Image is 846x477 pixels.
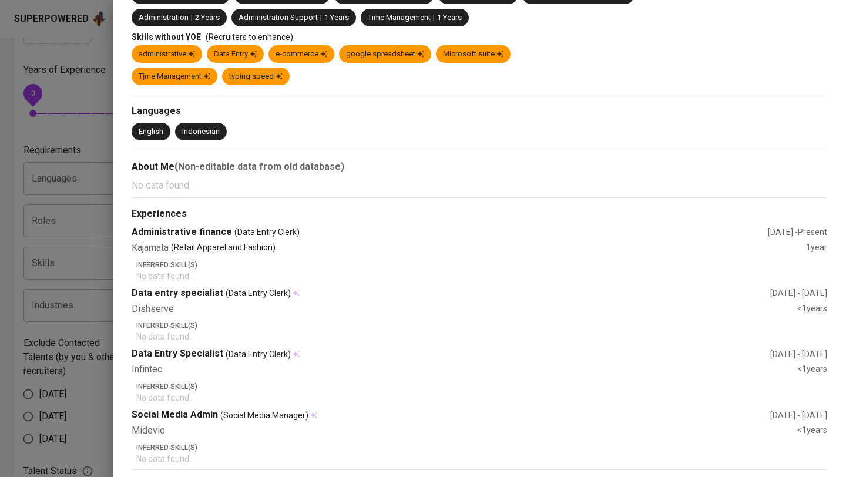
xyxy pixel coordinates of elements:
[132,241,806,255] div: Kajamata
[139,71,210,82] div: Tịme Management
[768,226,827,238] div: [DATE] - Present
[226,348,291,360] span: (Data Entry Clerk)
[132,207,827,221] div: Experiences
[136,381,827,392] p: Inferred Skill(s)
[443,49,503,60] div: Microsoft suite
[132,424,797,438] div: Midevio
[132,408,770,422] div: Social Media Admin
[136,331,827,342] p: No data found.
[174,161,344,172] b: (Non-editable data from old database)
[437,13,462,22] span: 1 Years
[346,49,424,60] div: google spreadsheet
[368,13,431,22] span: Time Management
[136,442,827,453] p: Inferred Skill(s)
[226,287,291,299] span: (Data Entry Clerk)
[171,241,276,255] p: (Retail Apparel and Fashion)
[139,49,195,60] div: administrative
[206,32,293,42] span: (Recruiters to enhance)
[797,303,827,316] div: <1 years
[239,13,318,22] span: Administration Support
[136,260,827,270] p: Inferred Skill(s)
[770,348,827,360] div: [DATE] - [DATE]
[132,179,827,193] p: No data found.
[132,303,797,316] div: Dishserve
[182,126,220,137] div: Indonesian
[132,226,768,239] div: Administrative finance
[229,71,283,82] div: typing speed
[136,392,827,404] p: No data found.
[132,105,827,118] div: Languages
[139,13,189,22] span: Administration
[320,12,322,23] span: |
[195,13,220,22] span: 2 Years
[132,160,827,174] div: About Me
[132,287,770,300] div: Data entry specialist
[132,347,770,361] div: Data Entry Specialist
[433,12,435,23] span: |
[806,241,827,255] div: 1 year
[797,363,827,377] div: <1 years
[324,13,349,22] span: 1 Years
[234,226,300,238] span: (Data Entry Clerk)
[770,287,827,299] div: [DATE] - [DATE]
[136,320,827,331] p: Inferred Skill(s)
[220,409,308,421] span: (Social Media Manager)
[136,270,827,282] p: No data found.
[770,409,827,421] div: [DATE] - [DATE]
[136,453,827,465] p: No data found.
[139,126,163,137] div: English
[191,12,193,23] span: |
[132,32,201,42] span: Skills without YOE
[276,49,327,60] div: e-commerce
[132,363,797,377] div: Infintec
[797,424,827,438] div: <1 years
[214,49,257,60] div: Data Entry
